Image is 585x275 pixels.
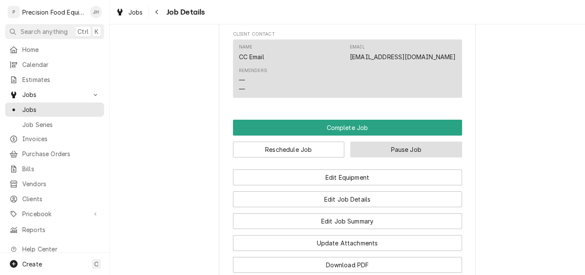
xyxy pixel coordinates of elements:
a: Home [5,42,104,57]
span: Calendar [22,60,100,69]
div: Reminders [239,67,267,94]
div: Email [350,44,365,51]
span: Reports [22,225,100,234]
span: C [94,260,98,269]
div: CC Email [239,52,264,61]
span: Create [22,260,42,268]
span: Pricebook [22,209,87,218]
button: Download PDF [233,257,462,273]
a: Reports [5,223,104,237]
div: P [8,6,20,18]
a: Clients [5,192,104,206]
span: Ctrl [78,27,89,36]
div: Name [239,44,264,61]
button: Edit Job Details [233,191,462,207]
span: Estimates [22,75,100,84]
a: Go to Pricebook [5,207,104,221]
button: Edit Equipment [233,169,462,185]
span: Bills [22,164,100,173]
button: Pause Job [350,142,462,157]
div: Client Contact List [233,39,462,102]
a: Jobs [112,5,146,19]
div: Button Group Row [233,136,462,157]
div: Button Group Row [233,229,462,251]
button: Search anythingCtrlK [5,24,104,39]
div: Contact [233,39,462,98]
a: Calendar [5,57,104,72]
div: Button Group Row [233,185,462,207]
button: Edit Job Summary [233,213,462,229]
span: Help Center [22,245,99,254]
span: Vendors [22,179,100,188]
div: Email [350,44,456,61]
span: Jobs [22,105,100,114]
span: Search anything [21,27,68,36]
span: Home [22,45,100,54]
button: Navigate back [150,5,164,19]
span: Purchase Orders [22,149,100,158]
div: Button Group Row [233,157,462,163]
div: Button Group Row [233,251,462,273]
a: Invoices [5,132,104,146]
a: Vendors [5,177,104,191]
span: Job Details [164,6,205,18]
a: Purchase Orders [5,147,104,161]
button: Reschedule Job [233,142,345,157]
div: Button Group Row [233,207,462,229]
div: Button Group Row [233,120,462,136]
a: Job Series [5,118,104,132]
a: Bills [5,162,104,176]
span: Invoices [22,134,100,143]
div: Jason Hertel's Avatar [90,6,102,18]
a: Jobs [5,103,104,117]
div: Button Group Row [233,163,462,185]
div: — [239,85,245,94]
div: JH [90,6,102,18]
div: Name [239,44,253,51]
div: Reminders [239,67,267,74]
span: Client Contact [233,31,462,38]
div: — [239,76,245,85]
span: Jobs [22,90,87,99]
a: [EMAIL_ADDRESS][DOMAIN_NAME] [350,53,456,60]
button: Complete Job [233,120,462,136]
span: K [95,27,98,36]
span: Job Series [22,120,100,129]
a: Go to Help Center [5,242,104,256]
button: Update Attachments [233,235,462,251]
span: Clients [22,194,100,203]
div: Precision Food Equipment LLC [22,8,85,17]
span: Jobs [128,8,143,17]
a: Go to Jobs [5,88,104,102]
div: Client Contact [233,31,462,102]
a: Estimates [5,73,104,87]
div: Button Group [233,120,462,273]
